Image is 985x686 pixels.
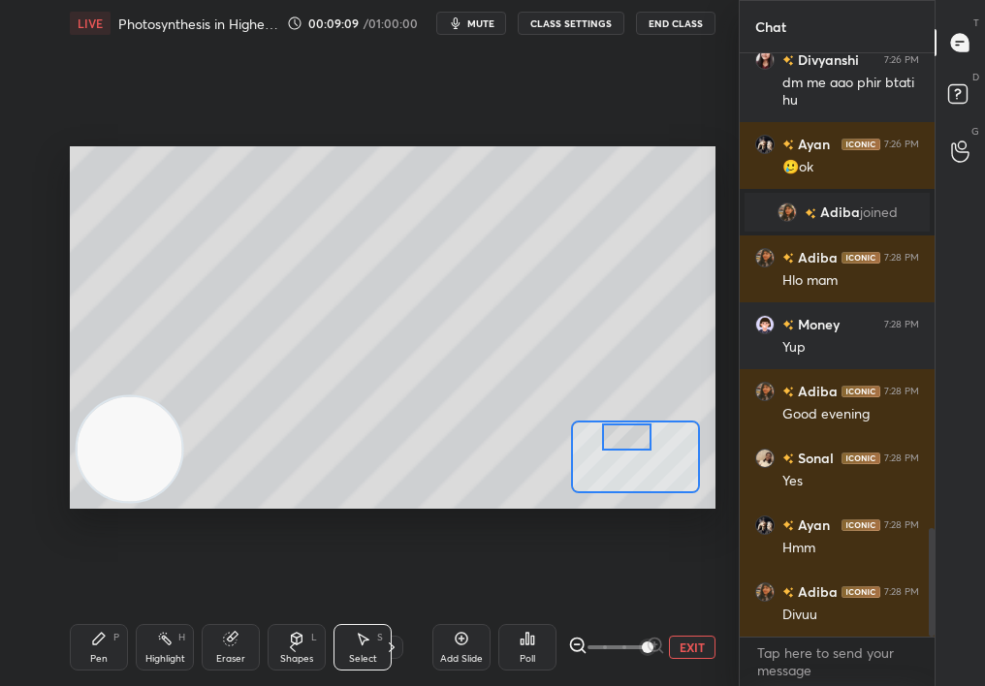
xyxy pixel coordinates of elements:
div: 7:26 PM [884,139,919,150]
img: no-rating-badge.077c3623.svg [782,140,794,150]
div: Good evening [782,405,919,424]
img: 5239c910826141e483e3c354dec047b4.jpg [755,135,775,154]
div: S [377,633,383,642]
img: no-rating-badge.077c3623.svg [782,520,794,531]
div: H [178,633,185,642]
img: iconic-dark.1390631f.png [842,519,880,531]
img: 81964519_3ED7FC66-C41C-40E4-82AF-FB12F21E7B64.png [755,315,775,334]
img: iconic-dark.1390631f.png [842,452,880,464]
h6: Divyanshi [794,49,859,70]
span: joined [860,204,898,220]
div: 7:28 PM [884,319,919,330]
div: Highlight [145,654,185,664]
img: iconic-dark.1390631f.png [842,386,880,397]
h6: Ayan [794,134,830,154]
span: mute [467,16,494,30]
img: a37e50e65c5349b5a0237273d9d5f5cd.jpg [778,203,797,222]
div: 7:28 PM [884,452,919,464]
p: G [971,124,979,139]
div: 7:28 PM [884,386,919,397]
div: 7:28 PM [884,252,919,264]
div: dm me aao phir btati hu [782,74,919,110]
div: 🥲ok [782,158,919,177]
p: D [972,70,979,84]
img: iconic-dark.1390631f.png [842,139,880,150]
img: 3 [755,449,775,468]
img: a37e50e65c5349b5a0237273d9d5f5cd.jpg [755,382,775,401]
img: no-rating-badge.077c3623.svg [782,320,794,330]
img: no-rating-badge.077c3623.svg [782,387,794,397]
div: grid [740,53,935,637]
div: Poll [520,654,535,664]
img: 171e8f4d9d7042c38f1bfb7addfb683f.jpg [755,50,775,70]
img: iconic-dark.1390631f.png [842,252,880,264]
div: Yes [782,472,919,491]
h6: Sonal [794,448,834,468]
span: Adiba [820,204,860,220]
img: no-rating-badge.077c3623.svg [782,453,794,464]
button: CLASS SETTINGS [518,12,624,35]
img: no-rating-badge.077c3623.svg [782,587,794,598]
img: iconic-dark.1390631f.png [842,586,880,598]
div: Hmm [782,539,919,558]
div: 3 [328,641,347,653]
div: LIVE [70,12,111,35]
button: EXIT [669,636,715,659]
div: P [113,633,119,642]
div: Yup [782,338,919,358]
h6: Adiba [794,247,838,267]
img: a37e50e65c5349b5a0237273d9d5f5cd.jpg [755,582,775,602]
h6: Ayan [794,514,830,535]
h4: Photosynthesis in Higher Plants-III [118,15,279,33]
h6: Adiba [794,381,838,401]
img: no-rating-badge.077c3623.svg [805,208,816,219]
button: mute [436,12,506,35]
div: Pen [90,654,108,664]
div: Divuu [782,606,919,625]
img: 5239c910826141e483e3c354dec047b4.jpg [755,515,775,535]
div: Eraser [216,654,245,664]
p: Chat [740,1,802,52]
button: End Class [636,12,715,35]
div: Add Slide [440,654,483,664]
h6: Money [794,314,840,334]
h6: Adiba [794,581,838,602]
img: a37e50e65c5349b5a0237273d9d5f5cd.jpg [755,248,775,267]
div: Hlo mam [782,271,919,291]
div: 7:28 PM [884,519,919,531]
div: Select [349,654,377,664]
img: no-rating-badge.077c3623.svg [782,253,794,264]
div: 7:26 PM [884,54,919,66]
p: T [973,16,979,30]
div: L [311,633,317,642]
img: no-rating-badge.077c3623.svg [782,55,794,66]
div: 7:28 PM [884,586,919,598]
div: Shapes [280,654,313,664]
